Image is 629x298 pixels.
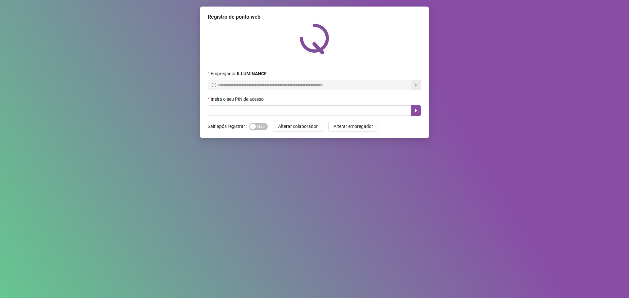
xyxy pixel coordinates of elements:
[273,121,323,131] button: Alterar colaborador
[328,121,378,131] button: Alterar empregador
[212,83,216,87] span: info-circle
[237,71,267,76] strong: ILLUMINANCE
[278,123,318,130] span: Alterar colaborador
[300,24,329,54] img: QRPoint
[208,13,421,21] div: Registro de ponto web
[334,123,373,130] span: Alterar empregador
[211,70,267,77] span: Empregador :
[413,108,419,113] span: caret-right
[208,121,249,131] label: Sair após registrar
[208,96,268,103] label: Insira o seu PIN de acesso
